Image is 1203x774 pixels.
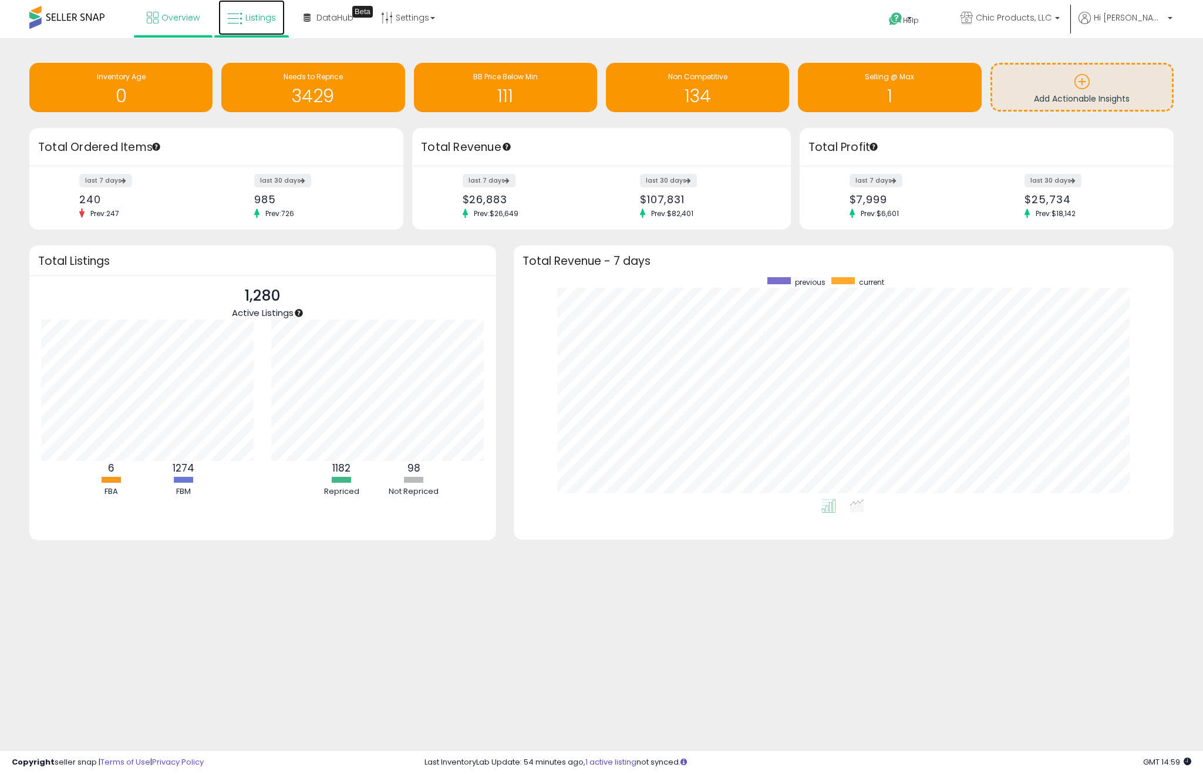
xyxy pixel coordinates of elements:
span: Prev: $82,401 [645,208,699,218]
h1: 0 [35,86,207,106]
span: Prev: $18,142 [1030,208,1081,218]
span: current [859,277,884,287]
span: DataHub [316,12,353,23]
h3: Total Revenue - 7 days [523,257,1165,265]
label: last 30 days [254,174,311,187]
h1: 134 [612,86,783,106]
span: Active Listings [232,307,294,319]
h3: Total Ordered Items [38,139,395,156]
a: BB Price Below Min 111 [414,63,597,112]
span: Prev: 726 [260,208,300,218]
div: $25,734 [1025,193,1153,206]
div: $26,883 [463,193,593,206]
span: Chic Products, LLC [976,12,1052,23]
div: Repriced [306,486,377,497]
div: Tooltip anchor [294,308,304,318]
span: Add Actionable Insights [1034,93,1130,105]
b: 98 [407,461,420,475]
label: last 30 days [1025,174,1081,187]
div: FBM [149,486,219,497]
a: Hi [PERSON_NAME] [1079,12,1172,38]
div: Tooltip anchor [352,6,373,18]
span: Prev: $26,649 [468,208,524,218]
a: Selling @ Max 1 [798,63,981,112]
a: Non Competitive 134 [606,63,789,112]
i: Get Help [888,12,903,26]
a: Add Actionable Insights [992,65,1172,110]
a: Help [879,3,942,38]
h3: Total Revenue [421,139,782,156]
h1: 111 [420,86,591,106]
div: FBA [76,486,147,497]
div: 240 [79,193,208,206]
div: $7,999 [850,193,978,206]
h3: Total Profit [808,139,1165,156]
span: Listings [245,12,276,23]
span: Selling @ Max [865,72,914,82]
span: Overview [161,12,200,23]
label: last 30 days [640,174,697,187]
span: Help [903,15,919,25]
p: 1,280 [232,285,294,307]
label: last 7 days [463,174,515,187]
span: Non Competitive [668,72,727,82]
span: previous [795,277,825,287]
a: Needs to Reprice 3429 [221,63,405,112]
span: Needs to Reprice [284,72,343,82]
span: BB Price Below Min [473,72,538,82]
span: Hi [PERSON_NAME] [1094,12,1164,23]
span: Inventory Age [97,72,146,82]
div: 985 [254,193,383,206]
div: $107,831 [640,193,770,206]
div: Tooltip anchor [868,142,879,152]
h3: Total Listings [38,257,487,265]
label: last 7 days [850,174,902,187]
div: Tooltip anchor [501,142,512,152]
h1: 3429 [227,86,399,106]
b: 1274 [173,461,194,475]
span: Prev: 247 [85,208,125,218]
label: last 7 days [79,174,132,187]
span: Prev: $6,601 [855,208,905,218]
b: 6 [108,461,114,475]
b: 1182 [332,461,351,475]
a: Inventory Age 0 [29,63,213,112]
div: Not Repriced [379,486,449,497]
div: Tooltip anchor [151,142,161,152]
h1: 1 [804,86,975,106]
